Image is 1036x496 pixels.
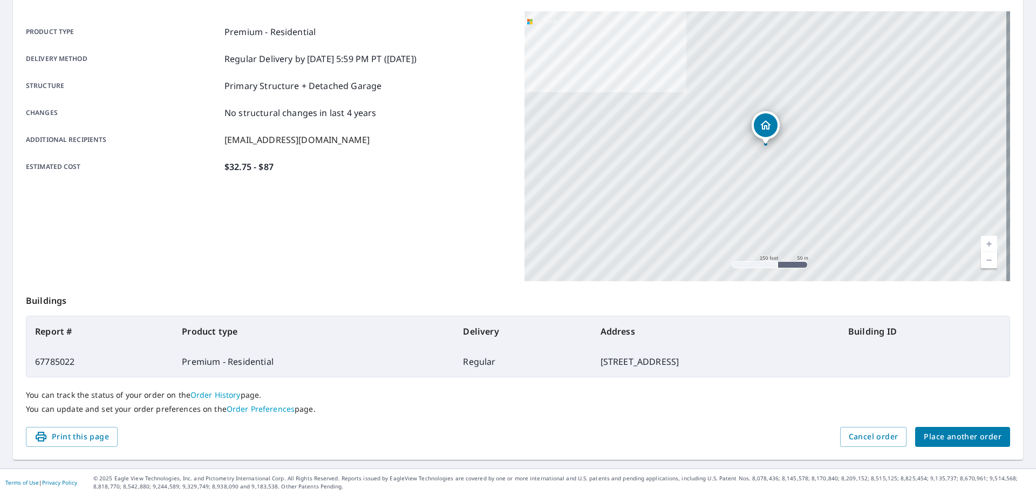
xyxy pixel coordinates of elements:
[224,133,370,146] p: [EMAIL_ADDRESS][DOMAIN_NAME]
[93,474,1031,491] p: © 2025 Eagle View Technologies, Inc. and Pictometry International Corp. All Rights Reserved. Repo...
[981,252,997,268] a: Current Level 17, Zoom Out
[924,430,1001,444] span: Place another order
[26,133,220,146] p: Additional recipients
[26,281,1010,316] p: Buildings
[26,79,220,92] p: Structure
[224,160,274,173] p: $32.75 - $87
[190,390,241,400] a: Order History
[26,316,173,346] th: Report #
[26,390,1010,400] p: You can track the status of your order on the page.
[26,160,220,173] p: Estimated cost
[5,479,77,486] p: |
[592,316,840,346] th: Address
[224,25,316,38] p: Premium - Residential
[224,52,417,65] p: Regular Delivery by [DATE] 5:59 PM PT ([DATE])
[26,25,220,38] p: Product type
[752,111,780,145] div: Dropped pin, building 1, Residential property, 193 Canyon Dr Columbus, OH 43214
[224,106,377,119] p: No structural changes in last 4 years
[840,427,907,447] button: Cancel order
[224,79,381,92] p: Primary Structure + Detached Garage
[915,427,1010,447] button: Place another order
[42,479,77,486] a: Privacy Policy
[26,404,1010,414] p: You can update and set your order preferences on the page.
[454,346,591,377] td: Regular
[592,346,840,377] td: [STREET_ADDRESS]
[35,430,109,444] span: Print this page
[849,430,898,444] span: Cancel order
[454,316,591,346] th: Delivery
[26,346,173,377] td: 67785022
[26,52,220,65] p: Delivery method
[227,404,295,414] a: Order Preferences
[173,316,454,346] th: Product type
[840,316,1010,346] th: Building ID
[26,427,118,447] button: Print this page
[26,106,220,119] p: Changes
[173,346,454,377] td: Premium - Residential
[981,236,997,252] a: Current Level 17, Zoom In
[5,479,39,486] a: Terms of Use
